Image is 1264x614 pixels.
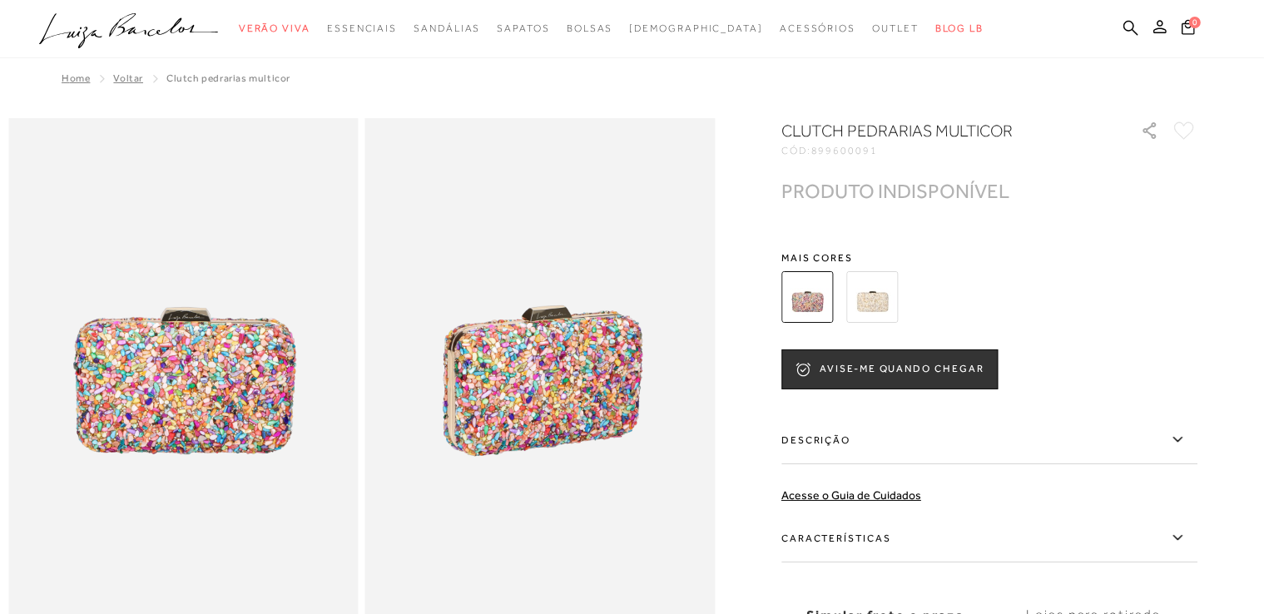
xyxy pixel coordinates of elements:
span: Bolsas [567,22,613,34]
a: categoryNavScreenReaderText [497,13,549,44]
a: categoryNavScreenReaderText [239,13,310,44]
a: categoryNavScreenReaderText [327,13,397,44]
a: Voltar [113,72,143,84]
a: categoryNavScreenReaderText [414,13,480,44]
a: categoryNavScreenReaderText [780,13,855,44]
span: 0 [1189,17,1201,28]
a: Acesse o Guia de Cuidados [781,488,921,502]
img: CLUTCH PEDRARIAS MULTICOR [781,271,833,323]
span: CLUTCH PEDRARIAS MULTICOR [166,72,290,84]
a: Home [62,72,90,84]
h1: CLUTCH PEDRARIAS MULTICOR [781,119,1093,142]
img: CLUTCH PEDRARIAS OFF WHITE [846,271,898,323]
div: PRODUTO INDISPONÍVEL [781,182,1009,200]
span: Sandálias [414,22,480,34]
a: categoryNavScreenReaderText [872,13,919,44]
span: Outlet [872,22,919,34]
a: categoryNavScreenReaderText [567,13,613,44]
label: Descrição [781,416,1197,464]
div: CÓD: [781,146,1114,156]
a: BLOG LB [935,13,984,44]
a: noSubCategoriesText [629,13,763,44]
span: Verão Viva [239,22,310,34]
label: Características [781,514,1197,562]
button: 0 [1177,18,1200,41]
span: Essenciais [327,22,397,34]
button: AVISE-ME QUANDO CHEGAR [781,349,998,389]
span: Acessórios [780,22,855,34]
span: [DEMOGRAPHIC_DATA] [629,22,763,34]
span: Sapatos [497,22,549,34]
span: Mais cores [781,253,1197,263]
span: BLOG LB [935,22,984,34]
span: 899600091 [811,145,878,156]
